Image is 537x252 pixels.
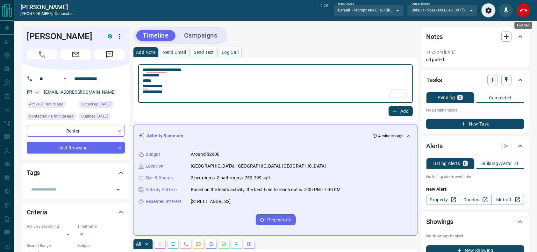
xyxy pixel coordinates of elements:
[247,241,252,247] svg: Agent Actions
[146,186,177,193] p: Activity Pattern
[426,195,459,205] a: Property
[489,96,512,100] p: Completed
[27,113,76,122] div: Wed Aug 13 2025
[389,106,413,116] button: Add
[27,207,47,217] h2: Criteria
[146,175,173,181] p: Size & Rooms
[459,195,492,205] a: Condos
[491,195,524,205] a: Mr.Loft
[143,67,408,100] textarea: To enrich screen reader interactions, please activate Accessibility in Grammarly extension settings
[464,161,467,166] p: 0
[320,3,328,18] p: 2:28
[20,11,74,17] p: [PHONE_NUMBER] -
[191,175,271,181] p: 2 bedrooms, 2 bathrooms, 750-799 sqft
[35,90,39,95] svg: Email Verified
[108,34,112,39] div: condos.ca
[333,5,404,16] div: Default - Microphone (JieLi BR17)
[426,138,524,154] div: Alerts
[194,50,214,54] p: Send Text
[27,168,40,178] h2: Tags
[81,113,108,119] span: Claimed [DATE]
[114,185,123,194] button: Open
[481,3,496,18] div: Audio Settings
[338,2,354,6] label: Input Device
[234,241,239,247] svg: Opportunities
[481,161,512,166] p: Building Alerts
[222,50,239,54] p: Log Call
[27,49,57,60] span: Call
[426,50,455,54] p: 11:25 pm [DATE]
[136,50,155,54] p: Add Note
[426,56,524,63] p: cd pulled
[426,141,443,151] h2: Alerts
[27,142,125,154] div: Just Browsing
[499,3,513,18] div: Mute
[178,30,224,41] button: Campaigns
[27,205,125,220] div: Criteria
[29,101,63,107] span: Active 21 hours ago
[196,241,201,247] svg: Emails
[29,113,74,119] span: Contacted < a minute ago
[426,119,524,129] button: New Task
[27,125,125,137] div: Renter
[139,130,412,142] div: Activity Summary4 minutes ago
[20,3,74,11] a: [PERSON_NAME]
[378,133,404,139] p: 4 minutes ago
[221,241,226,247] svg: Requests
[412,2,430,6] label: Output Device
[191,198,231,205] p: [STREET_ADDRESS]
[426,75,442,85] h2: Tasks
[256,214,296,225] button: Regenerate
[459,95,461,100] p: 0
[433,161,460,166] p: Listing Alerts
[209,241,214,247] svg: Listing Alerts
[516,3,531,18] div: End Call
[191,163,326,169] p: [GEOGRAPHIC_DATA], [GEOGRAPHIC_DATA], [GEOGRAPHIC_DATA]
[27,243,74,248] p: Search Range:
[146,163,163,169] p: Location
[426,186,524,193] p: New Alert:
[27,31,98,41] h1: [PERSON_NAME]
[191,151,220,158] p: Around $2600
[191,186,340,193] p: Based on the lead's activity, the best time to reach out is: 5:00 PM - 7:00 PM
[81,101,111,107] span: Signed up [DATE]
[438,95,455,100] p: Pending
[426,217,453,227] h2: Showings
[426,214,524,229] div: Showings
[146,198,181,205] p: Repeated Interest
[79,101,125,110] div: Fri Aug 08 2025
[77,243,125,248] p: Budget:
[426,72,524,88] div: Tasks
[61,75,69,83] button: Open
[136,242,141,246] p: All
[426,233,524,239] p: No showings booked
[515,161,518,166] p: 0
[27,224,74,229] p: Actively Searching:
[170,241,175,247] svg: Lead Browsing Activity
[146,151,160,158] p: Budget
[183,241,188,247] svg: Calls
[426,105,524,115] p: No pending tasks
[77,224,125,229] p: Timeframe:
[44,90,116,95] a: [EMAIL_ADDRESS][DOMAIN_NAME]
[79,113,125,122] div: Fri Aug 08 2025
[158,241,163,247] svg: Notes
[55,11,74,16] span: connected
[163,50,186,54] p: Send Email
[61,49,91,60] span: Email
[136,30,175,41] button: Timeline
[27,101,76,110] div: Tue Aug 12 2025
[94,49,125,60] span: Message
[426,29,524,44] div: Notes
[426,32,443,42] h2: Notes
[426,174,524,180] p: No listing alerts available
[514,22,532,29] div: End Call
[27,165,125,180] div: Tags
[147,133,183,139] p: Activity Summary
[407,5,477,16] div: Default - Speakers (JieLi BR17)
